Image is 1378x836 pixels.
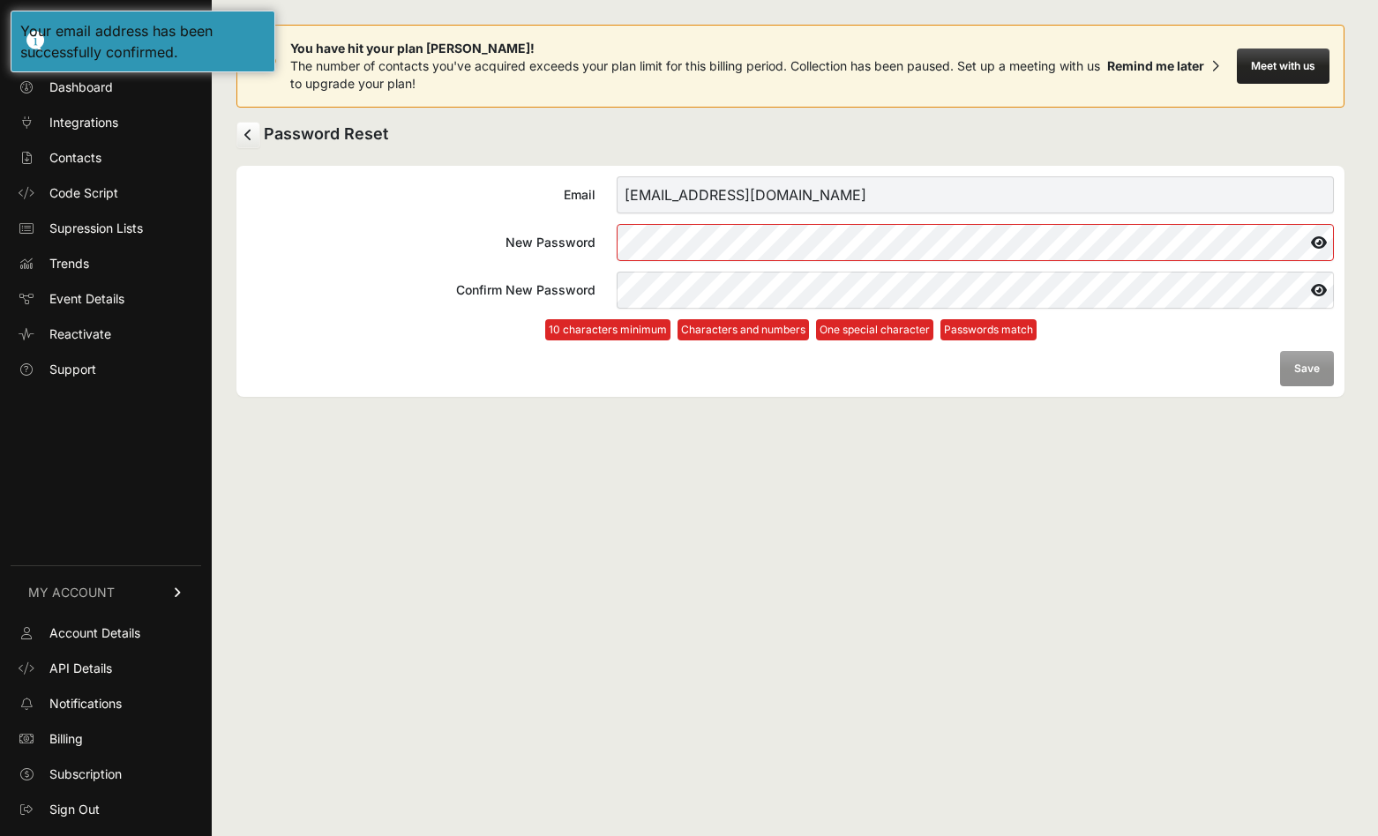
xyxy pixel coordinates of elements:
span: Sign Out [49,801,100,818]
li: Passwords match [940,319,1037,340]
a: Account Details [11,619,201,647]
a: Sign Out [11,795,201,824]
a: API Details [11,654,201,683]
li: Characters and numbers [678,319,809,340]
span: Trends [49,255,89,272]
a: Reactivate [11,320,201,348]
a: Support [11,355,201,384]
span: Contacts [49,149,101,167]
li: 10 characters minimum [545,319,670,340]
span: Billing [49,730,83,748]
input: Confirm New Password [617,272,1334,309]
a: Code Script [11,179,201,207]
span: Reactivate [49,325,111,343]
span: You have hit your plan [PERSON_NAME]! [290,40,1100,57]
input: New Password [617,224,1334,261]
button: Remind me later [1100,50,1226,82]
a: Billing [11,725,201,753]
span: API Details [49,660,112,677]
span: Dashboard [49,78,113,96]
span: Event Details [49,290,124,308]
a: Trends [11,250,201,278]
span: Support [49,361,96,378]
span: Supression Lists [49,220,143,237]
span: Subscription [49,765,122,783]
h2: Password Reset [236,122,1344,148]
button: Meet with us [1237,49,1329,84]
a: Contacts [11,144,201,172]
div: New Password [247,234,595,251]
input: Email [617,176,1334,213]
span: MY ACCOUNT [28,584,115,601]
a: Dashboard [11,73,201,101]
a: MY ACCOUNT [11,565,201,619]
a: Event Details [11,285,201,313]
span: Notifications [49,695,122,713]
span: The number of contacts you've acquired exceeds your plan limit for this billing period. Collectio... [290,58,1100,91]
a: Notifications [11,690,201,718]
li: One special character [816,319,933,340]
div: Remind me later [1107,57,1204,75]
div: Your email address has been successfully confirmed. [20,20,266,63]
a: Supression Lists [11,214,201,243]
div: Email [247,186,595,204]
span: Code Script [49,184,118,202]
div: Confirm New Password [247,281,595,299]
a: Subscription [11,760,201,788]
span: Integrations [49,114,118,131]
span: Account Details [49,624,140,642]
a: Integrations [11,108,201,137]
